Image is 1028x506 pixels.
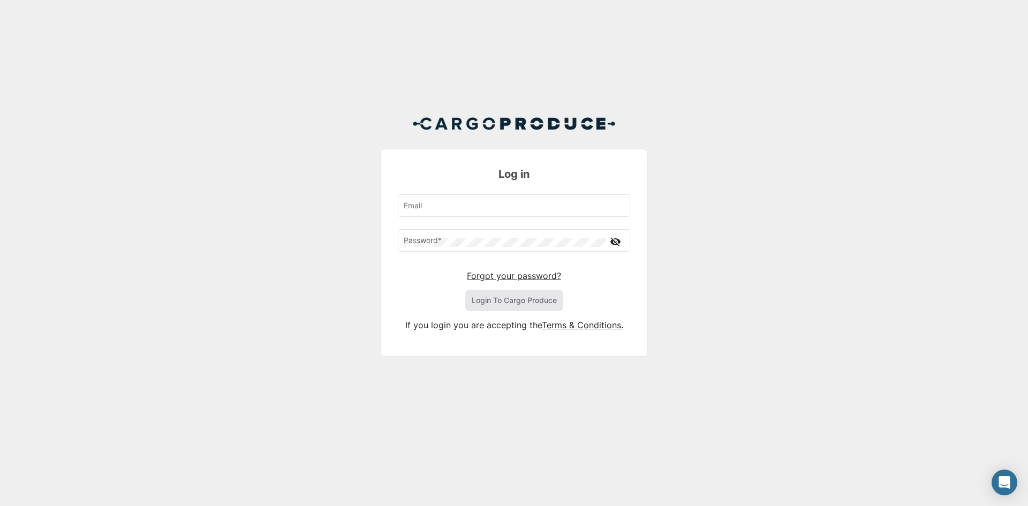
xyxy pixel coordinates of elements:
span: If you login you are accepting the [405,320,542,330]
mat-icon: visibility_off [609,235,622,248]
h3: Log in [398,167,630,182]
a: Terms & Conditions. [542,320,623,330]
img: Cargo Produce Logo [412,111,616,137]
div: Open Intercom Messenger [992,470,1017,495]
a: Forgot your password? [467,270,561,281]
